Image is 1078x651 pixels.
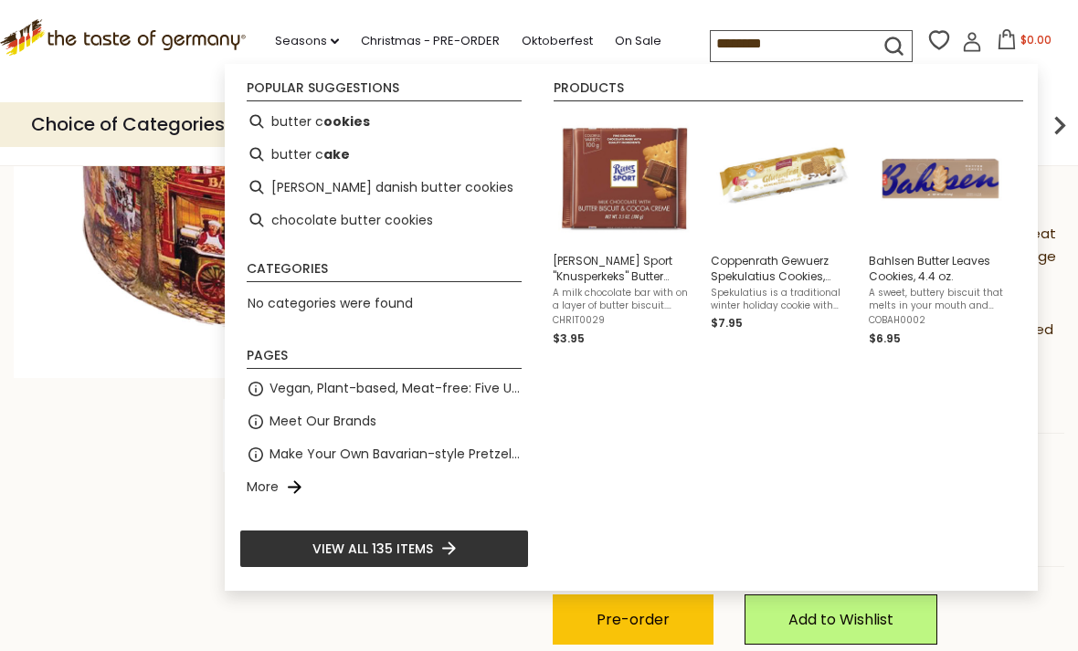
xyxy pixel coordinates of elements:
a: Gluten Free Coppenrath Gewuerz Spekulatius CookiesCoppenrath Gewuerz Spekulatius Cookies, gluten ... [711,112,854,348]
button: $0.00 [986,29,1063,57]
button: Pre-order [553,594,713,645]
a: [PERSON_NAME] Sport "Knusperkeks" Butter Biscuit & Cocoa Creme Chocolate, 3.5 oz.A milk chocolate... [553,112,696,348]
span: CHRIT0029 [553,314,696,327]
span: View all 135 items [312,539,433,559]
li: Coppenrath Gewuerz Spekulatius Cookies, gluten and lactose free, 5.3 oz [703,105,861,355]
li: Pages [247,349,522,369]
span: A sweet, buttery biscuit that melts in your mouth and balances the richness with a sweet almond a... [869,287,1012,312]
li: Categories [247,262,522,282]
a: Christmas - PRE-ORDER [361,31,500,51]
li: Meet Our Brands [239,405,529,438]
span: Bahlsen Butter Leaves Cookies, 4.4 oz. [869,253,1012,284]
b: ake [323,144,350,165]
span: [PERSON_NAME] Sport "Knusperkeks" Butter Biscuit & Cocoa Creme Chocolate, 3.5 oz. [553,253,696,284]
img: next arrow [1041,107,1078,143]
span: A milk chocolate bar with on a layer of butter biscuit. Certified kosher. The uniquely square cho... [553,287,696,312]
img: Jacobsens "Baker Shop" Danish Butter Cookies in Large Vintage Gift Tin, 35.2 oz [223,399,296,472]
li: Ritter Sport "Knusperkeks" Butter Biscuit & Cocoa Creme Chocolate, 3.5 oz. [545,105,703,355]
b: ookies [323,111,370,132]
li: Vegan, Plant-based, Meat-free: Five Up and Coming Brands [239,373,529,405]
a: Vegan, Plant-based, Meat-free: Five Up and Coming Brands [269,378,522,399]
li: More [239,471,529,504]
li: View all 135 items [239,530,529,568]
li: chocolate butter cookies [239,204,529,236]
span: $7.95 [711,315,743,331]
a: Seasons [275,31,339,51]
span: Pre-order [597,609,670,630]
li: Popular suggestions [247,81,522,101]
li: butter cookies [239,105,529,138]
li: butter cake [239,138,529,171]
span: $0.00 [1020,32,1052,47]
li: jacobsens danish butter cookies [239,171,529,204]
a: Meet Our Brands [269,411,376,432]
a: Bahlsen Butter Leaves Cookies, 4.4 oz.A sweet, buttery biscuit that melts in your mouth and balan... [869,112,1012,348]
a: Make Your Own Bavarian-style Pretzel at Home [269,444,522,465]
span: No categories were found [248,294,413,312]
a: Add to Wishlist [745,594,937,645]
span: $6.95 [869,331,901,346]
a: On Sale [615,31,661,51]
span: Coppenrath Gewuerz Spekulatius Cookies, gluten and lactose free, 5.3 oz [711,253,854,284]
li: Products [554,81,1023,101]
li: Make Your Own Bavarian-style Pretzel at Home [239,438,529,471]
span: COBAH0002 [869,314,1012,327]
span: Spekulatius is a traditional winter holiday cookie with over 1,000 years of history. Created in t... [711,287,854,312]
li: Bahlsen Butter Leaves Cookies, 4.4 oz. [861,105,1020,355]
a: Oktoberfest [522,31,593,51]
img: Gluten Free Coppenrath Gewuerz Spekulatius Cookies [716,112,849,245]
span: $3.95 [553,331,585,346]
div: Instant Search Results [225,64,1038,590]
